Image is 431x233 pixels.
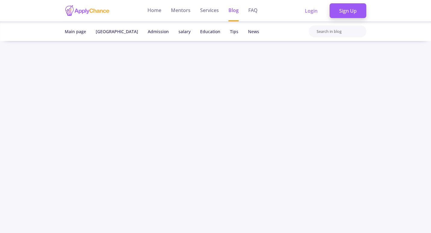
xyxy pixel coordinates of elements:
a: Education [200,29,220,34]
span: Main page [65,29,86,34]
a: Tips [230,29,238,34]
a: Admission [148,29,169,34]
img: applychance logo [65,5,110,17]
input: Search in blog [316,27,366,36]
a: [GEOGRAPHIC_DATA] [96,29,138,34]
a: salary [178,29,191,34]
a: Login [295,3,327,18]
a: Sign Up [330,3,366,18]
a: News [248,29,259,34]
